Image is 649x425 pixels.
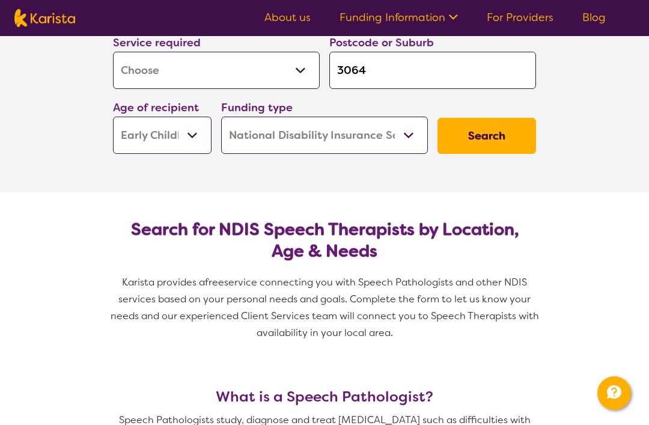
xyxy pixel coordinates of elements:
[122,276,205,289] span: Karista provides a
[264,10,311,25] a: About us
[487,10,553,25] a: For Providers
[437,118,536,154] button: Search
[340,10,458,25] a: Funding Information
[221,100,293,115] label: Funding type
[329,35,434,50] label: Postcode or Suburb
[597,376,631,410] button: Channel Menu
[123,219,526,262] h2: Search for NDIS Speech Therapists by Location, Age & Needs
[113,100,199,115] label: Age of recipient
[329,52,536,89] input: Type
[113,35,201,50] label: Service required
[14,9,75,27] img: Karista logo
[108,388,541,405] h3: What is a Speech Pathologist?
[111,276,541,339] span: service connecting you with Speech Pathologists and other NDIS services based on your personal ne...
[582,10,606,25] a: Blog
[205,276,224,289] span: free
